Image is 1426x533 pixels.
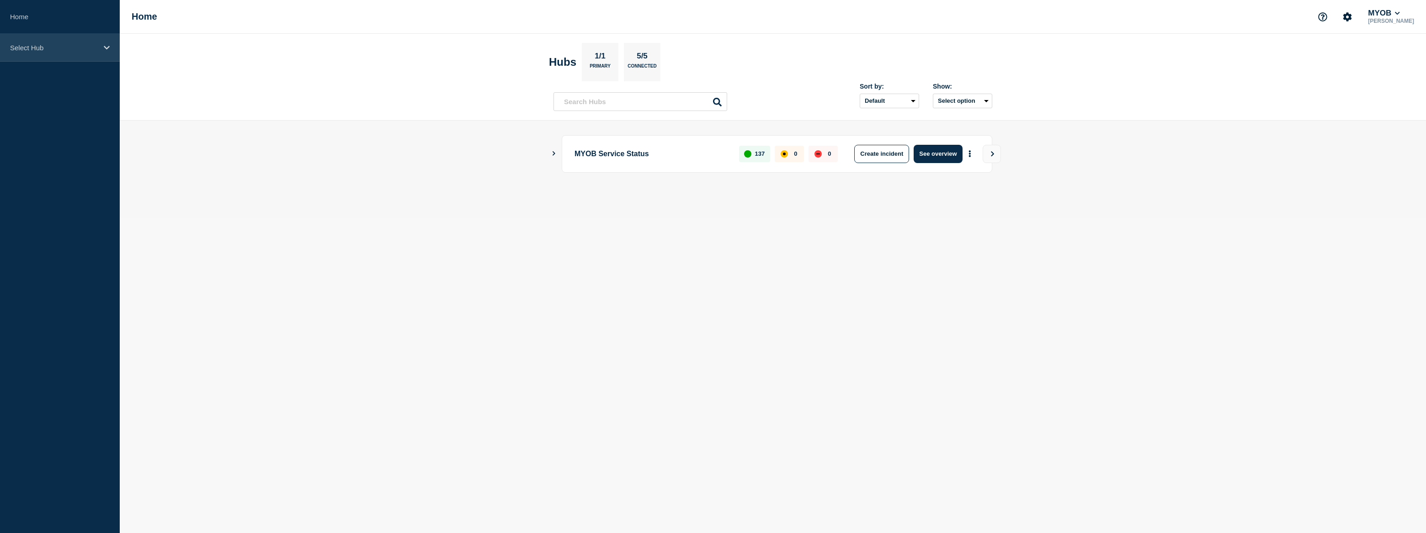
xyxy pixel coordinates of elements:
[814,150,822,158] div: down
[549,56,576,69] h2: Hubs
[781,150,788,158] div: affected
[1366,9,1402,18] button: MYOB
[854,145,909,163] button: Create incident
[628,63,656,73] p: Connected
[10,44,98,52] p: Select Hub
[1366,18,1416,24] p: [PERSON_NAME]
[744,150,751,158] div: up
[964,145,976,162] button: More actions
[755,150,765,157] p: 137
[933,83,992,90] div: Show:
[794,150,797,157] p: 0
[132,11,157,22] h1: Home
[575,145,729,163] p: MYOB Service Status
[914,145,962,163] button: See overview
[552,150,556,157] button: Show Connected Hubs
[860,83,919,90] div: Sort by:
[591,52,609,63] p: 1/1
[1338,7,1357,26] button: Account settings
[1313,7,1332,26] button: Support
[983,145,1001,163] button: View
[860,94,919,108] select: Sort by
[933,94,992,108] button: Select option
[828,150,831,157] p: 0
[590,63,611,73] p: Primary
[553,92,727,111] input: Search Hubs
[633,52,651,63] p: 5/5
